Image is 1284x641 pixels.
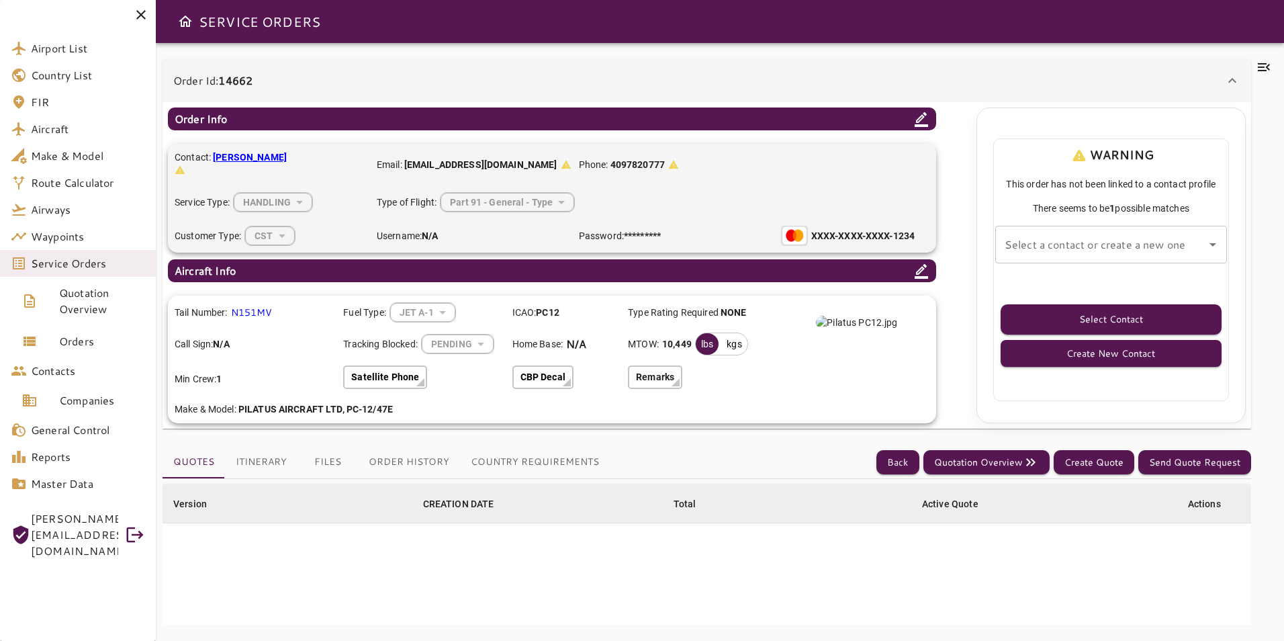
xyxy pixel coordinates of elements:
[460,446,610,478] button: Country Requirements
[512,306,618,320] p: ICAO:
[922,496,978,512] div: Active Quote
[175,165,185,175] svg: Lead value, contact not assigned
[31,449,145,465] span: Reports
[1109,203,1115,214] b: 1
[31,511,118,559] span: [PERSON_NAME][EMAIL_ADDRESS][DOMAIN_NAME]
[175,372,333,386] p: Min Crew:
[636,370,674,384] p: Remarks
[31,255,145,271] span: Service Orders
[31,94,145,110] span: FIR
[175,226,363,246] div: Customer Type:
[213,152,287,163] b: [PERSON_NAME]
[628,333,760,355] div: MTOW:
[561,159,571,170] svg: Lead value, contact not assigned
[922,496,996,512] span: Active Quote
[163,59,1251,102] div: Order Id:14662
[781,226,808,246] img: Mastercard
[674,496,714,512] span: Total
[566,336,586,352] p: N/A
[404,159,557,170] b: [EMAIL_ADDRESS][DOMAIN_NAME]
[512,337,563,351] p: Home Base:
[579,158,665,172] p: Phone:
[245,218,294,253] div: HANDLING
[173,496,224,512] span: Version
[175,402,386,417] p: Make & Model:
[31,121,145,137] span: Aircraft
[31,67,145,83] span: Country List
[218,73,253,88] b: 14662
[423,496,494,512] div: CREATION DATE
[175,306,228,320] p: Tail Number:
[225,446,297,478] button: Itinerary
[199,11,320,32] h6: SERVICE ORDERS
[721,307,747,318] b: NONE
[31,476,145,492] span: Master Data
[520,370,565,384] p: CBP Decal
[1001,177,1222,191] span: This order has not been linked to a contact profile
[234,184,312,220] div: HANDLING
[358,446,460,478] button: Order History
[668,159,679,170] svg: Lead value, contact not assigned
[173,73,253,89] p: Order Id:
[628,306,760,320] p: Type Rating Required
[579,229,768,243] p: Password:
[441,184,574,220] div: HANDLING
[536,307,559,318] b: PC12
[175,337,333,351] p: Call Sign:
[31,175,145,191] span: Route Calculator
[343,334,502,354] div: Tracking Blocked:
[172,8,199,35] button: Open drawer
[1138,450,1251,475] button: Send Quote Request
[662,337,692,351] b: 10,449
[59,392,145,409] span: Companies
[923,450,1050,475] button: Quotation Overview
[1203,235,1222,254] button: Open
[377,192,754,212] div: Type of Flight:
[163,446,610,478] div: basic tabs example
[31,148,145,164] span: Make & Model
[173,496,207,512] div: Version
[1054,450,1134,475] button: Create Quote
[876,450,919,475] button: Back
[231,306,273,320] p: N151MV
[31,363,145,379] span: Contacts
[213,339,229,349] b: N/A
[297,446,358,478] button: Files
[59,285,145,317] span: Quotation Overview
[343,302,502,323] div: Fuel Type:
[175,111,228,127] p: Order Info
[423,496,512,512] span: CREATION DATE
[422,230,438,241] b: N/A
[422,326,494,361] div: HANDLING
[163,446,225,478] button: Quotes
[674,496,696,512] div: Total
[696,333,719,355] div: lbs
[163,102,1251,429] div: Order Id:14662
[175,192,363,212] div: Service Type:
[31,228,145,245] span: Waypoints
[31,422,145,438] span: General Control
[390,294,455,330] div: HANDLING
[31,40,145,56] span: Airport List
[1001,202,1222,215] span: There seems to be possible matches
[1001,304,1222,335] button: Select Contact
[1068,146,1154,164] p: WARNING
[216,374,222,384] b: 1
[377,158,557,172] p: Email:
[175,151,363,165] p: Contact:
[721,333,747,355] div: kgs
[238,404,393,415] b: PILATUS AIRCRAFT LTD, PC-12/47E
[1001,340,1222,367] button: Create New Contact
[811,230,915,241] b: XXXX-XXXX-XXXX-1234
[175,263,236,279] p: Aircraft Info
[59,333,145,349] span: Orders
[351,370,419,384] p: Satellite Phone
[610,159,665,170] b: 4097820777
[31,202,145,218] span: Airways
[377,229,565,243] p: Username:
[816,316,897,329] img: Pilatus PC12.jpg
